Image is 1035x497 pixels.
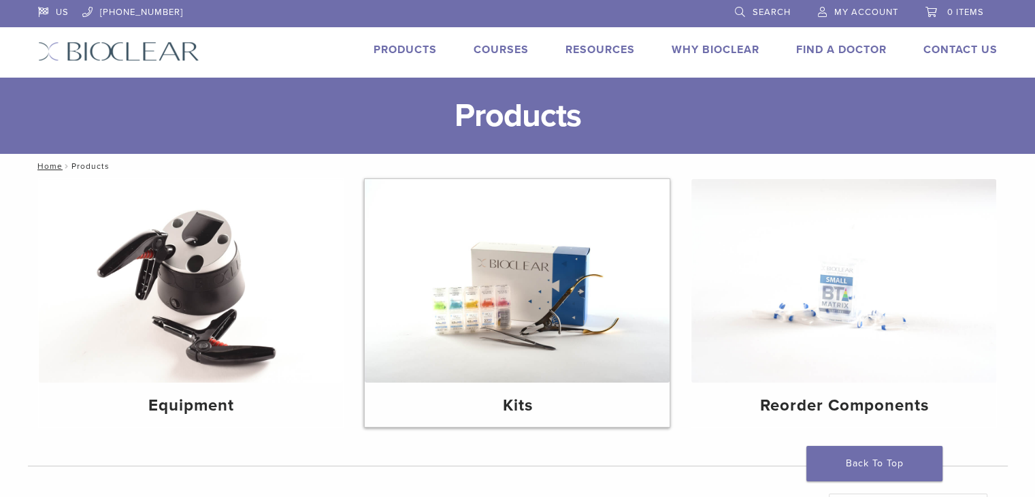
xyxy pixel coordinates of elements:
a: Home [33,161,63,171]
a: Why Bioclear [672,43,759,57]
h4: Kits [376,394,659,418]
a: Contact Us [923,43,998,57]
a: Kits [365,179,670,427]
a: Reorder Components [691,179,996,427]
img: Kits [365,179,670,383]
a: Find A Doctor [796,43,887,57]
a: Courses [474,43,529,57]
img: Reorder Components [691,179,996,383]
span: / [63,163,71,170]
a: Equipment [39,179,344,427]
nav: Products [28,154,1008,178]
a: Resources [565,43,635,57]
a: Products [374,43,437,57]
a: Back To Top [806,446,942,481]
h4: Reorder Components [702,394,985,418]
span: My Account [834,7,898,18]
img: Equipment [39,179,344,383]
img: Bioclear [38,42,199,61]
h4: Equipment [50,394,333,418]
span: Search [753,7,791,18]
span: 0 items [947,7,984,18]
